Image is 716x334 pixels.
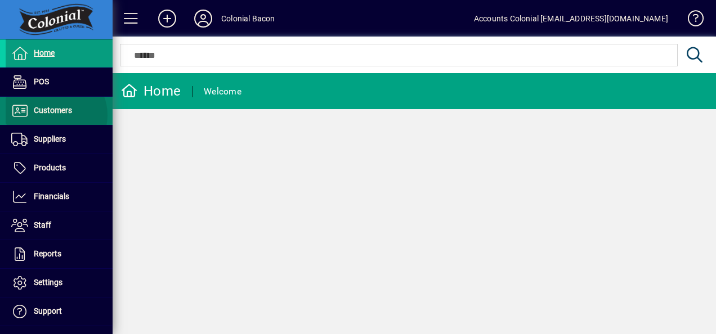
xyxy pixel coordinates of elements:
a: Knowledge Base [679,2,702,39]
span: POS [34,77,49,86]
span: Customers [34,106,72,115]
a: Reports [6,240,113,268]
span: Settings [34,278,62,287]
span: Suppliers [34,134,66,143]
a: Financials [6,183,113,211]
a: POS [6,68,113,96]
span: Reports [34,249,61,258]
a: Suppliers [6,125,113,154]
a: Customers [6,97,113,125]
a: Products [6,154,113,182]
span: Staff [34,220,51,229]
span: Financials [34,192,69,201]
span: Products [34,163,66,172]
button: Profile [185,8,221,29]
a: Settings [6,269,113,297]
a: Staff [6,211,113,240]
span: Home [34,48,55,57]
div: Colonial Bacon [221,10,275,28]
div: Home [121,82,181,100]
div: Accounts Colonial [EMAIL_ADDRESS][DOMAIN_NAME] [474,10,668,28]
span: Support [34,306,62,315]
div: Welcome [204,83,241,101]
button: Add [149,8,185,29]
a: Support [6,297,113,326]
